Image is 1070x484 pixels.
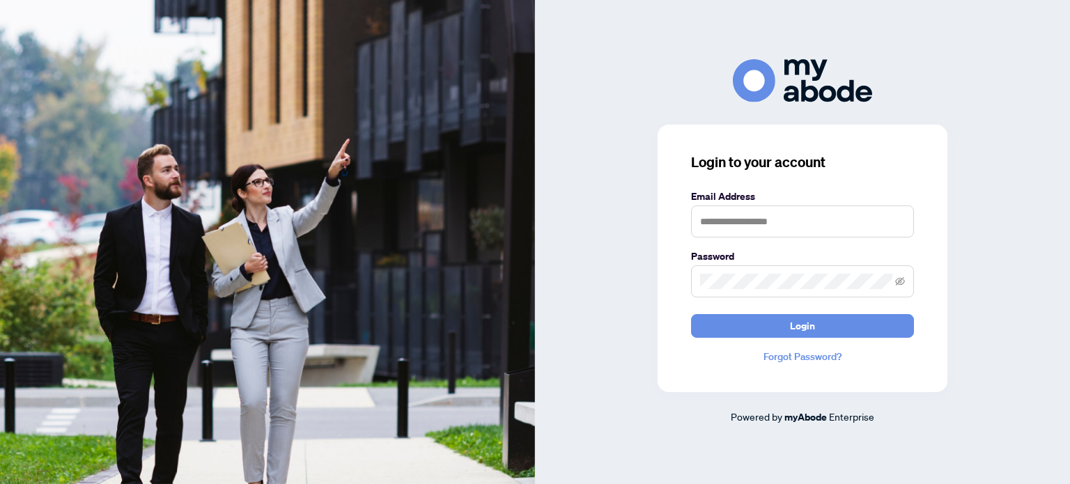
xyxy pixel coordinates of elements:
[691,153,914,172] h3: Login to your account
[895,276,905,286] span: eye-invisible
[784,409,827,425] a: myAbode
[733,59,872,102] img: ma-logo
[691,249,914,264] label: Password
[790,315,815,337] span: Login
[691,349,914,364] a: Forgot Password?
[731,410,782,423] span: Powered by
[691,189,914,204] label: Email Address
[829,410,874,423] span: Enterprise
[691,314,914,338] button: Login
